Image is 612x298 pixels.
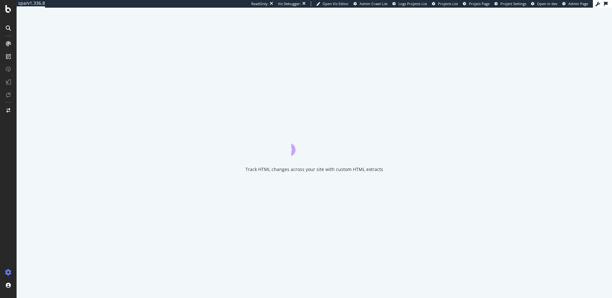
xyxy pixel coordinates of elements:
div: Viz Debugger: [278,1,301,6]
a: Admin Crawl List [353,1,388,6]
span: Project Settings [500,1,526,6]
a: Project Settings [494,1,526,6]
div: Track HTML changes across your site with custom HTML extracts [245,166,383,173]
a: Admin Page [562,1,588,6]
span: Projects List [438,1,458,6]
span: Open in dev [537,1,557,6]
div: ReadOnly: [251,1,268,6]
a: Open in dev [531,1,557,6]
a: Logs Projects List [392,1,427,6]
div: animation [291,133,337,156]
a: Open Viz Editor [316,1,349,6]
span: Admin Crawl List [360,1,388,6]
a: Projects List [432,1,458,6]
a: Project Page [463,1,490,6]
span: Logs Projects List [398,1,427,6]
span: Project Page [469,1,490,6]
span: Admin Page [568,1,588,6]
span: Open Viz Editor [323,1,349,6]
